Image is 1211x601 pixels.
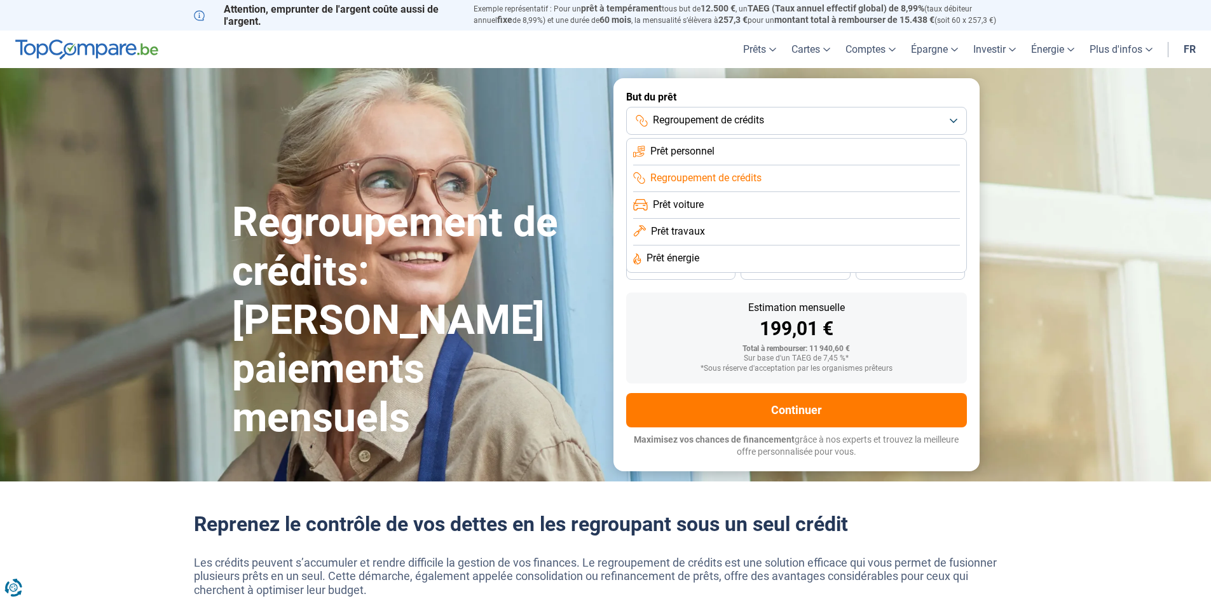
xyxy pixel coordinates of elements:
[497,15,512,25] span: fixe
[774,15,934,25] span: montant total à rembourser de 15.438 €
[781,266,809,274] span: 30 mois
[653,113,764,127] span: Regroupement de crédits
[194,512,1018,536] h2: Reprenez le contrôle de vos dettes en les regroupant sous un seul crédit
[1023,31,1082,68] a: Énergie
[15,39,158,60] img: TopCompare
[232,198,598,443] h1: Regroupement de crédits: [PERSON_NAME] paiements mensuels
[626,393,967,427] button: Continuer
[636,354,957,363] div: Sur base d'un TAEG de 7,45 %*
[626,107,967,135] button: Regroupement de crédits
[718,15,748,25] span: 257,3 €
[194,3,458,27] p: Attention, emprunter de l'argent coûte aussi de l'argent.
[653,198,704,212] span: Prêt voiture
[651,225,705,238] span: Prêt travaux
[636,345,957,354] div: Total à rembourser: 11 940,60 €
[194,556,1018,597] p: Les crédits peuvent s’accumuler et rendre difficile la gestion de vos finances. Le regroupement d...
[581,3,662,13] span: prêt à tempérament
[650,144,715,158] span: Prêt personnel
[626,434,967,459] p: grâce à nos experts et trouvez la meilleure offre personnalisée pour vous.
[748,3,924,13] span: TAEG (Taux annuel effectif global) de 8,99%
[636,303,957,313] div: Estimation mensuelle
[650,171,762,185] span: Regroupement de crédits
[903,31,966,68] a: Épargne
[626,91,967,103] label: But du prêt
[896,266,924,274] span: 24 mois
[784,31,838,68] a: Cartes
[636,364,957,373] div: *Sous réserve d'acceptation par les organismes prêteurs
[636,319,957,338] div: 199,01 €
[966,31,1023,68] a: Investir
[1082,31,1160,68] a: Plus d'infos
[667,266,695,274] span: 36 mois
[647,251,699,265] span: Prêt énergie
[634,434,795,445] span: Maximisez vos chances de financement
[474,3,1018,26] p: Exemple représentatif : Pour un tous but de , un (taux débiteur annuel de 8,99%) et une durée de ...
[735,31,784,68] a: Prêts
[838,31,903,68] a: Comptes
[1176,31,1203,68] a: fr
[599,15,631,25] span: 60 mois
[701,3,735,13] span: 12.500 €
